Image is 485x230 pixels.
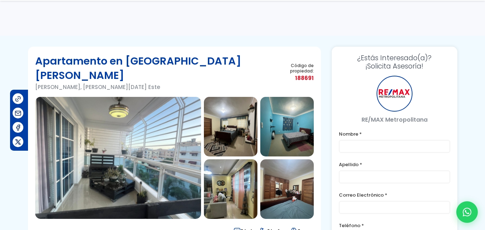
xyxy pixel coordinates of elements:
[14,109,22,117] img: Compartir
[377,76,412,112] div: RE/MAX Metropolitana
[204,97,257,156] img: Apartamento en Isabelita I
[275,63,313,74] span: Código de propiedad:
[339,130,450,139] label: Nombre *
[260,159,314,219] img: Apartamento en Isabelita I
[260,97,314,156] img: Apartamento en Isabelita I
[204,159,257,219] img: Apartamento en Isabelita I
[339,54,450,70] h3: ¡Solicita Asesoría!
[275,74,313,83] span: 188691
[14,95,22,103] img: Compartir
[339,54,450,62] span: ¿Estás Interesado(a)?
[35,97,201,219] img: Apartamento en Isabelita I
[339,115,450,124] p: RE/MAX Metropolitana
[14,124,22,131] img: Compartir
[35,54,275,83] h1: Apartamento en [GEOGRAPHIC_DATA][PERSON_NAME]
[14,138,22,146] img: Compartir
[339,160,450,169] label: Apellido *
[339,221,450,230] label: Teléfono *
[35,83,275,91] p: [PERSON_NAME], [PERSON_NAME][DATE] Este
[339,191,450,200] label: Correo Electrónico *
